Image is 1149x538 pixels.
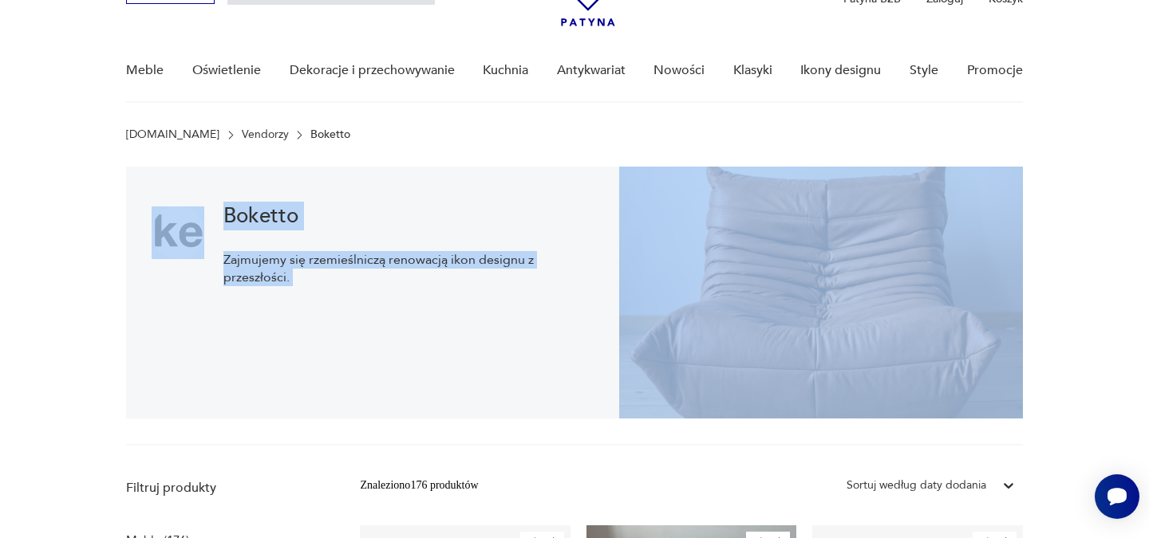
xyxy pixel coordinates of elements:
[290,40,455,101] a: Dekoracje i przechowywanie
[483,40,528,101] a: Kuchnia
[733,40,772,101] a: Klasyki
[847,477,986,494] div: Sortuj według daty dodania
[192,40,261,101] a: Oświetlenie
[152,206,204,259] img: Boketto
[126,40,164,101] a: Meble
[126,479,322,497] p: Filtruj produkty
[967,40,1023,101] a: Promocje
[557,40,626,101] a: Antykwariat
[619,167,1022,418] img: Boketto
[126,128,219,141] a: [DOMAIN_NAME]
[242,128,289,141] a: Vendorzy
[223,206,594,226] h1: Boketto
[800,40,881,101] a: Ikony designu
[1095,474,1139,519] iframe: Smartsupp widget button
[653,40,705,101] a: Nowości
[910,40,938,101] a: Style
[223,251,594,286] p: Zajmujemy się rzemieślniczą renowacją ikon designu z przeszłości.
[360,477,478,494] div: Znaleziono 176 produktów
[310,128,350,141] p: Boketto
